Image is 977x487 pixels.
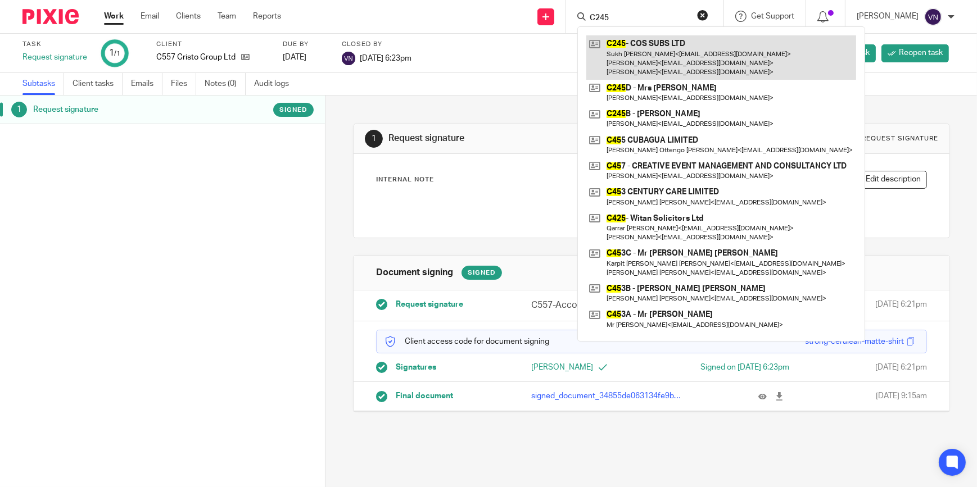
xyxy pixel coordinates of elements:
[156,40,269,49] label: Client
[22,9,79,24] img: Pixie
[109,47,120,60] div: 1
[881,44,949,62] a: Reopen task
[376,267,453,279] h1: Document signing
[283,52,328,63] div: [DATE]
[376,175,434,184] p: Internal Note
[22,73,64,95] a: Subtasks
[751,12,794,20] span: Get Support
[279,105,307,115] span: Signed
[360,54,411,62] span: [DATE] 6:23pm
[531,362,652,373] p: [PERSON_NAME]
[396,390,453,402] span: Final document
[11,102,27,117] div: 1
[114,51,120,57] small: /1
[876,390,927,402] span: [DATE] 9:15am
[396,362,436,373] span: Signatures
[33,101,220,118] h1: Request signature
[283,40,328,49] label: Due by
[385,336,549,347] p: Client access code for document signing
[365,130,383,148] div: 1
[669,362,789,373] div: Signed on [DATE] 6:23pm
[156,52,236,63] p: C557 Cristo Group Ltd
[342,40,411,49] label: Closed by
[171,73,196,95] a: Files
[22,40,87,49] label: Task
[104,11,124,22] a: Work
[589,13,690,24] input: Search
[176,11,201,22] a: Clients
[848,171,927,189] button: Edit description
[531,299,682,312] p: C557-Accounts to registrar.PDF
[857,11,919,22] p: [PERSON_NAME]
[254,73,297,95] a: Audit logs
[531,390,682,402] p: signed_document_34855de063134fe9beea7d416f937acd.pdf
[22,52,87,63] div: Request signature
[342,52,355,65] img: svg%3E
[875,362,927,373] span: [DATE] 6:21pm
[388,133,675,144] h1: Request signature
[840,134,938,143] div: Task request signature
[253,11,281,22] a: Reports
[697,10,708,21] button: Clear
[141,11,159,22] a: Email
[899,47,943,58] span: Reopen task
[218,11,236,22] a: Team
[205,73,246,95] a: Notes (0)
[131,73,162,95] a: Emails
[396,299,463,310] span: Request signature
[805,336,904,347] div: strong-cerulean-matte-shirt
[73,73,123,95] a: Client tasks
[924,8,942,26] img: svg%3E
[875,299,927,312] span: [DATE] 6:21pm
[462,266,502,280] div: Signed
